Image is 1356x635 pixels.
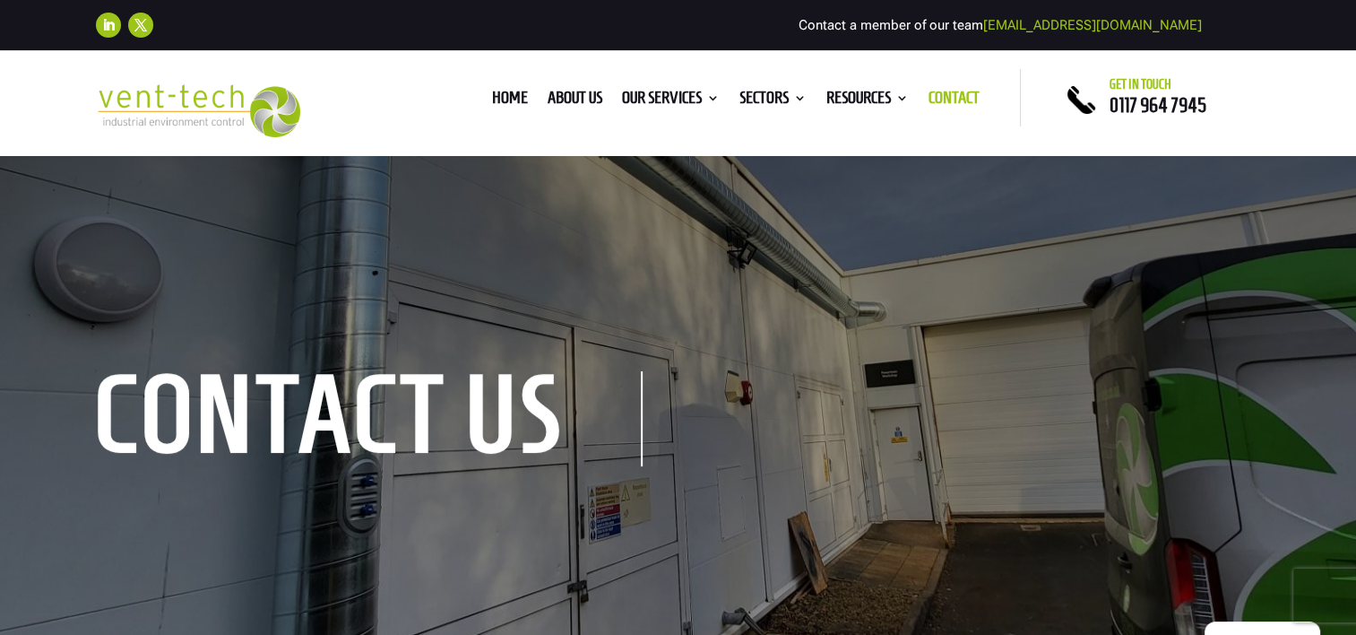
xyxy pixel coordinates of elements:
[622,91,720,111] a: Our Services
[96,13,121,38] a: Follow on LinkedIn
[983,17,1202,33] a: [EMAIL_ADDRESS][DOMAIN_NAME]
[128,13,153,38] a: Follow on X
[928,91,980,111] a: Contact
[1110,94,1206,116] a: 0117 964 7945
[739,91,807,111] a: Sectors
[1110,77,1171,91] span: Get in touch
[799,17,1202,33] span: Contact a member of our team
[548,91,602,111] a: About us
[826,91,909,111] a: Resources
[96,371,643,466] h1: contact us
[492,91,528,111] a: Home
[96,84,301,137] img: 2023-09-27T08_35_16.549ZVENT-TECH---Clear-background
